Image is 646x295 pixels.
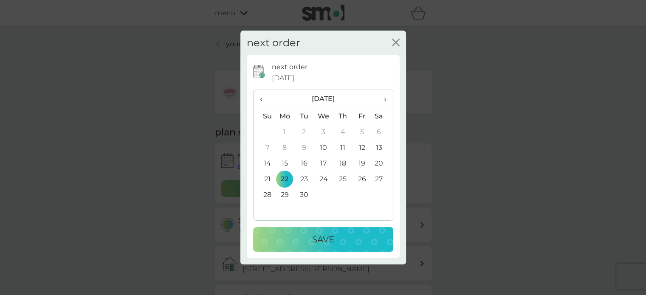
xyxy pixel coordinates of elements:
td: 1 [275,124,295,140]
td: 16 [294,155,313,171]
td: 19 [353,155,372,171]
td: 28 [254,187,275,202]
td: 9 [294,140,313,155]
td: 26 [353,171,372,187]
button: close [392,39,400,48]
th: Su [254,108,275,124]
td: 13 [371,140,392,155]
td: 21 [254,171,275,187]
p: Save [312,233,334,246]
td: 6 [371,124,392,140]
th: Sa [371,108,392,124]
td: 12 [353,140,372,155]
td: 27 [371,171,392,187]
span: › [378,90,386,108]
td: 5 [353,124,372,140]
td: 15 [275,155,295,171]
th: Mo [275,108,295,124]
td: 10 [313,140,333,155]
td: 8 [275,140,295,155]
button: Save [253,227,393,252]
td: 2 [294,124,313,140]
td: 23 [294,171,313,187]
td: 29 [275,187,295,202]
td: 24 [313,171,333,187]
p: next order [272,62,307,73]
td: 17 [313,155,333,171]
td: 18 [333,155,352,171]
td: 25 [333,171,352,187]
span: [DATE] [272,73,294,84]
td: 3 [313,124,333,140]
th: Tu [294,108,313,124]
td: 22 [275,171,295,187]
th: We [313,108,333,124]
td: 20 [371,155,392,171]
td: 30 [294,187,313,202]
h2: next order [247,37,300,49]
td: 4 [333,124,352,140]
th: Fr [353,108,372,124]
span: ‹ [260,90,269,108]
th: [DATE] [275,90,372,108]
th: Th [333,108,352,124]
td: 7 [254,140,275,155]
td: 14 [254,155,275,171]
td: 11 [333,140,352,155]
